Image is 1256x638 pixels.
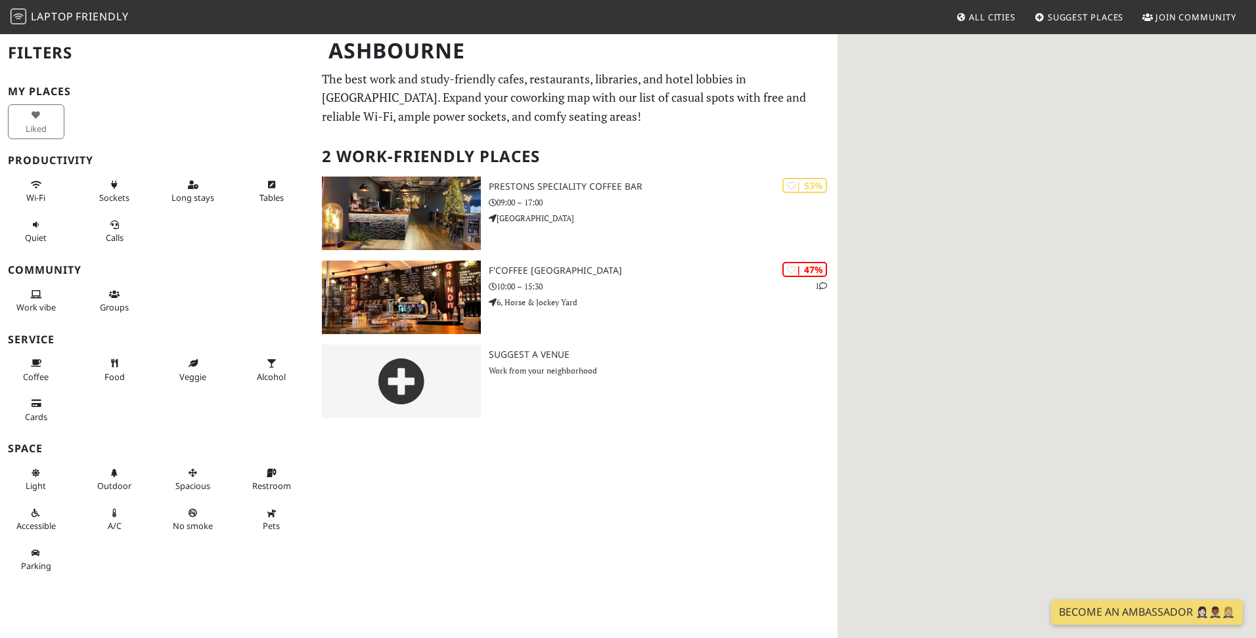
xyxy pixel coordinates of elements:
button: Pets [244,502,300,537]
button: Coffee [8,352,64,387]
span: Alcohol [257,371,286,383]
p: 1 [815,280,827,292]
span: Video/audio calls [106,232,123,244]
button: Parking [8,542,64,577]
span: Parking [21,560,51,572]
span: Smoke free [173,520,213,532]
a: Join Community [1137,5,1242,29]
button: Light [8,462,64,497]
span: Food [104,371,125,383]
button: Restroom [244,462,300,497]
span: Restroom [252,480,291,492]
span: Natural light [26,480,46,492]
img: LaptopFriendly [11,9,26,24]
button: Cards [8,393,64,427]
button: Spacious [165,462,221,497]
span: Spacious [175,480,210,492]
a: Prestons Speciality Coffee Bar | 53% Prestons Speciality Coffee Bar 09:00 – 17:00 [GEOGRAPHIC_DATA] [314,177,838,250]
span: Suggest Places [1048,11,1124,23]
span: Power sockets [99,192,129,203]
h3: Space [8,442,306,455]
button: Groups [87,284,143,318]
button: Sockets [87,174,143,209]
p: 10:00 – 15:30 [489,280,838,293]
a: Suggest Places [1029,5,1129,29]
span: People working [16,301,56,313]
a: f'coffee Ashbourne | 47% 1 f'coffee [GEOGRAPHIC_DATA] 10:00 – 15:30 6, Horse & Jockey Yard [314,261,838,334]
h3: Community [8,264,306,276]
span: All Cities [969,11,1016,23]
p: The best work and study-friendly cafes, restaurants, libraries, and hotel lobbies in [GEOGRAPHIC_... [322,70,830,126]
a: LaptopFriendly LaptopFriendly [11,6,129,29]
span: Laptop [31,9,74,24]
button: Quiet [8,214,64,249]
span: Friendly [76,9,128,24]
span: Join Community [1155,11,1236,23]
button: Accessible [8,502,64,537]
span: Stable Wi-Fi [26,192,45,203]
button: Veggie [165,352,221,387]
img: gray-place-d2bdb4477600e061c01bd816cc0f2ef0cfcb1ca9e3ad78868dd16fb2af073a21.png [322,345,481,418]
button: Outdoor [87,462,143,497]
span: Credit cards [25,411,47,423]
h2: Filters [8,33,306,73]
p: 6, Horse & Jockey Yard [489,296,838,308]
button: Food [87,352,143,387]
button: No smoke [165,502,221,537]
a: Suggest a Venue Work from your neighborhood [314,345,838,418]
span: Group tables [100,301,129,313]
h3: Prestons Speciality Coffee Bar [489,181,838,192]
button: Calls [87,214,143,249]
button: Alcohol [244,352,300,387]
span: Quiet [25,232,47,244]
span: Coffee [23,371,49,383]
span: Veggie [179,371,206,383]
h3: f'coffee [GEOGRAPHIC_DATA] [489,265,838,276]
button: Tables [244,174,300,209]
a: Become an Ambassador 🤵🏻‍♀️🤵🏾‍♂️🤵🏼‍♀️ [1051,600,1243,625]
h3: Service [8,333,306,346]
h3: Suggest a Venue [489,349,838,360]
p: Work from your neighborhood [489,364,838,377]
button: A/C [87,502,143,537]
div: | 53% [782,178,827,193]
span: Long stays [171,192,214,203]
span: Pet friendly [263,520,280,532]
h3: Productivity [8,154,306,167]
p: 09:00 – 17:00 [489,196,838,209]
span: Accessible [16,520,56,532]
span: Air conditioned [108,520,122,532]
span: Work-friendly tables [259,192,284,203]
div: | 47% [782,262,827,277]
button: Long stays [165,174,221,209]
a: All Cities [951,5,1021,29]
h1: Ashbourne [318,33,835,69]
button: Wi-Fi [8,174,64,209]
h3: My Places [8,85,306,98]
img: Prestons Speciality Coffee Bar [322,177,481,250]
p: [GEOGRAPHIC_DATA] [489,212,838,224]
img: f'coffee Ashbourne [322,261,481,334]
span: Outdoor area [97,480,131,492]
h2: 2 Work-Friendly Places [322,137,830,177]
button: Work vibe [8,284,64,318]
